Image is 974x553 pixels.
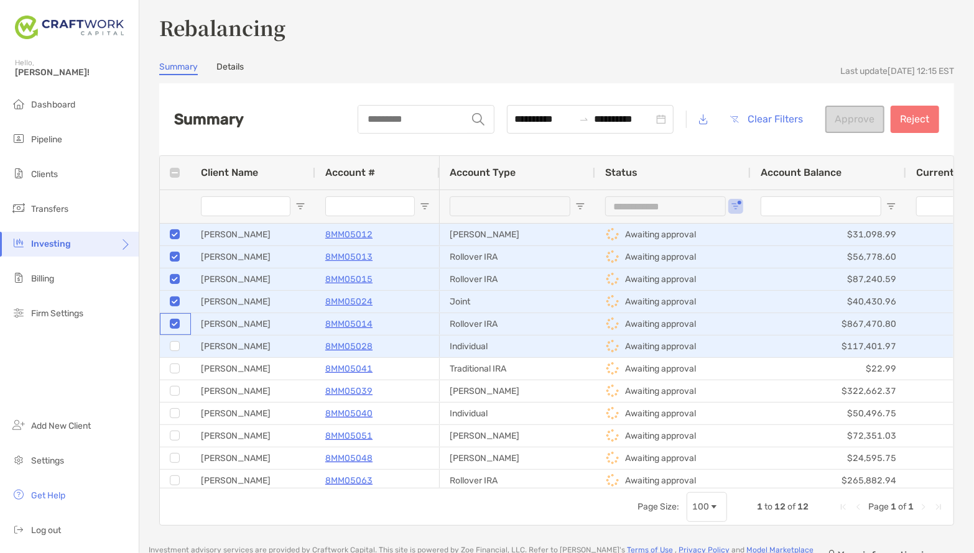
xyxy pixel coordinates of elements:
h3: Rebalancing [159,13,954,42]
p: Awaiting approval [625,450,696,466]
span: Page [868,501,889,512]
a: 8MM05028 [325,339,373,354]
button: Open Filter Menu [420,201,430,211]
a: 8MM05063 [325,473,373,488]
div: $87,240.59 [751,268,906,290]
span: Status [605,167,638,178]
img: icon status [605,450,620,465]
div: $117,401.97 [751,336,906,357]
div: [PERSON_NAME] [440,224,595,245]
div: [PERSON_NAME] [191,403,315,424]
img: icon status [605,473,620,488]
img: icon status [605,428,620,443]
img: icon status [605,361,620,376]
img: investing icon [11,235,26,250]
div: Page Size [687,492,727,522]
span: Firm Settings [31,308,83,319]
span: 1 [908,501,914,512]
a: 8MM05013 [325,249,373,265]
span: Pipeline [31,134,62,145]
img: firm-settings icon [11,305,26,320]
img: billing icon [11,270,26,285]
div: Individual [440,403,595,424]
p: Awaiting approval [625,316,696,332]
a: 8MM05040 [325,406,373,421]
input: Account # Filter Input [325,196,415,216]
h2: Summary [174,111,244,128]
img: icon status [605,339,620,354]
div: $72,351.03 [751,425,906,447]
a: Details [216,62,244,75]
div: 100 [692,501,709,512]
div: Rollover IRA [440,246,595,268]
img: logout icon [11,522,26,537]
div: $31,098.99 [751,224,906,245]
p: Awaiting approval [625,428,696,444]
div: Last Page [934,502,944,512]
img: dashboard icon [11,96,26,111]
a: 8MM05048 [325,450,373,466]
input: Account Balance Filter Input [761,196,881,216]
a: 8MM05014 [325,316,373,332]
div: $24,595.75 [751,447,906,469]
span: to [579,114,589,124]
img: icon status [605,406,620,421]
div: [PERSON_NAME] [191,447,315,469]
div: Rollover IRA [440,313,595,335]
button: Reject [891,106,939,133]
span: Billing [31,273,54,284]
div: [PERSON_NAME] [191,380,315,402]
div: $40,430.96 [751,291,906,313]
div: Traditional IRA [440,358,595,380]
div: Previous Page [853,502,863,512]
span: Account Balance [761,167,842,178]
img: get-help icon [11,487,26,502]
span: 12 [774,501,786,512]
img: icon status [605,272,620,286]
div: $265,882.94 [751,470,906,491]
div: [PERSON_NAME] [191,358,315,380]
span: of [898,501,906,512]
img: input icon [472,113,485,126]
div: First Page [838,502,848,512]
div: Rollover IRA [440,268,595,290]
div: [PERSON_NAME] [440,447,595,469]
span: Add New Client [31,421,91,431]
a: 8MM05015 [325,272,373,287]
a: 8MM05039 [325,383,373,399]
p: Awaiting approval [625,406,696,421]
span: Account # [325,167,375,178]
img: clients icon [11,166,26,181]
div: [PERSON_NAME] [191,268,315,290]
span: to [764,501,772,512]
div: $322,662.37 [751,380,906,402]
span: Settings [31,455,64,466]
div: [PERSON_NAME] [440,425,595,447]
span: Account Type [450,167,516,178]
span: Dashboard [31,99,75,110]
span: Clients [31,169,58,180]
img: settings icon [11,452,26,467]
div: Joint [440,291,595,313]
div: Page Size: [638,501,679,512]
span: swap-right [579,114,589,124]
a: 8MM05041 [325,361,373,377]
div: Rollover IRA [440,470,595,491]
a: Summary [159,62,198,75]
span: [PERSON_NAME]! [15,67,131,78]
div: $56,778.60 [751,246,906,268]
img: icon status [605,227,620,242]
div: [PERSON_NAME] [191,336,315,357]
p: Awaiting approval [625,473,696,488]
p: Awaiting approval [625,383,696,399]
button: Open Filter Menu [575,201,585,211]
a: 8MM05024 [325,294,373,309]
span: Transfers [31,204,68,214]
span: Investing [31,239,71,249]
